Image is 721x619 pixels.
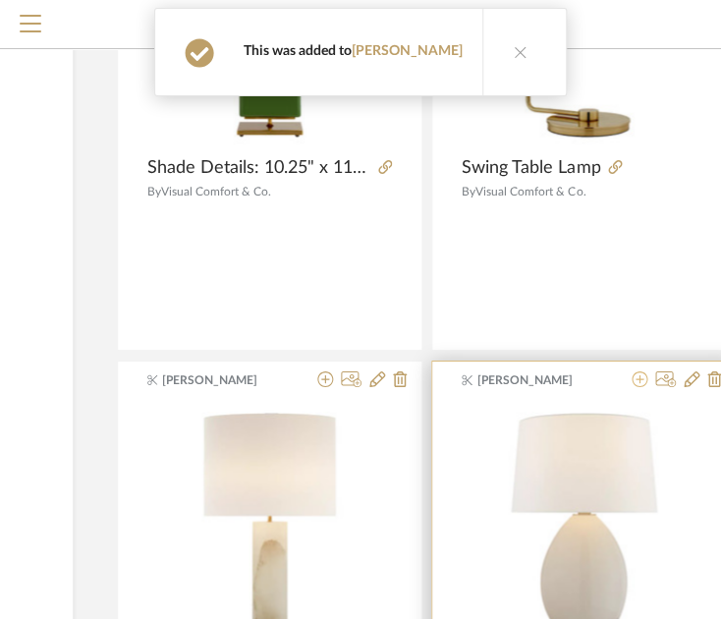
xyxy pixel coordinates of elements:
[244,44,463,58] span: This was added to
[475,186,585,197] span: Visual Comfort & Co.
[477,371,601,389] span: [PERSON_NAME]
[162,371,286,389] span: [PERSON_NAME]
[352,44,463,58] a: [PERSON_NAME]
[161,186,271,197] span: Visual Comfort & Co.
[462,157,600,179] span: Swing Table Lamp
[147,186,161,197] span: By
[462,186,475,197] span: By
[147,157,370,179] span: Shade Details: 10.25" x 11" x 10"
